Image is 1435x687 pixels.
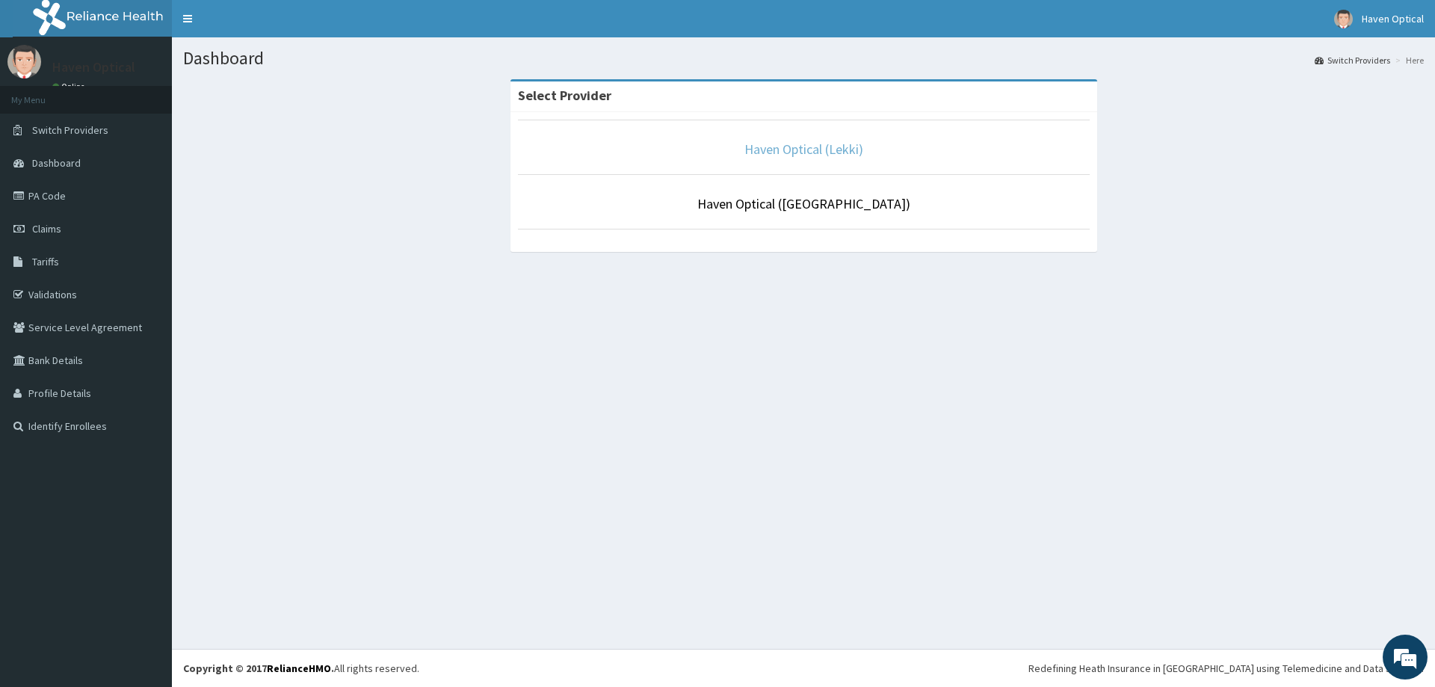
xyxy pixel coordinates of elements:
[267,662,331,675] a: RelianceHMO
[1334,10,1353,28] img: User Image
[32,222,61,235] span: Claims
[183,49,1424,68] h1: Dashboard
[744,141,863,158] a: Haven Optical (Lekki)
[7,45,41,78] img: User Image
[1315,54,1390,67] a: Switch Providers
[32,255,59,268] span: Tariffs
[697,195,910,212] a: Haven Optical ([GEOGRAPHIC_DATA])
[518,87,611,104] strong: Select Provider
[1362,12,1424,25] span: Haven Optical
[32,156,81,170] span: Dashboard
[32,123,108,137] span: Switch Providers
[1392,54,1424,67] li: Here
[172,649,1435,687] footer: All rights reserved.
[52,81,88,92] a: Online
[1028,661,1424,676] div: Redefining Heath Insurance in [GEOGRAPHIC_DATA] using Telemedicine and Data Science!
[183,662,334,675] strong: Copyright © 2017 .
[52,61,135,74] p: Haven Optical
